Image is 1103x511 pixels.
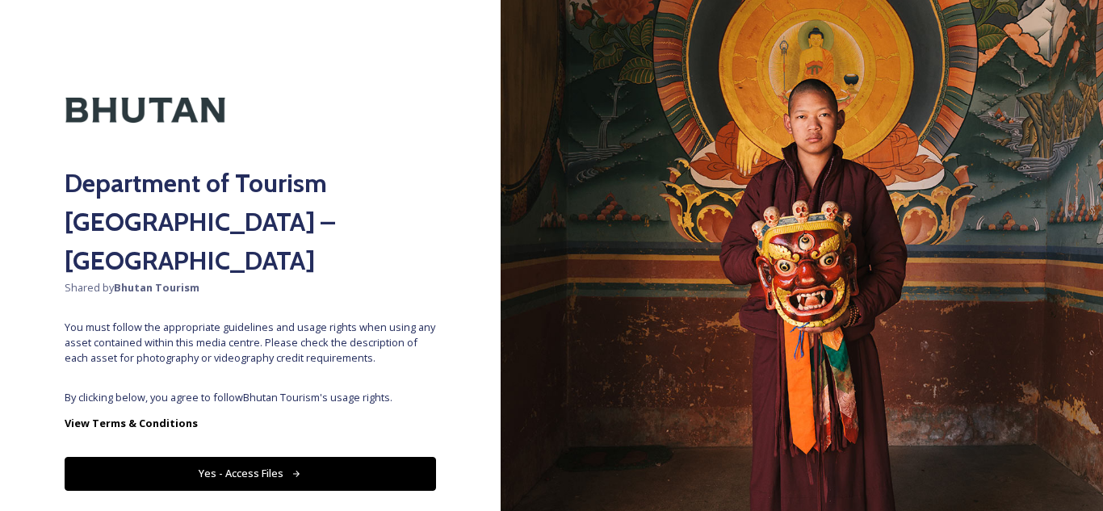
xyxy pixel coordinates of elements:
[65,164,436,280] h2: Department of Tourism [GEOGRAPHIC_DATA] – [GEOGRAPHIC_DATA]
[65,416,198,430] strong: View Terms & Conditions
[65,280,436,295] span: Shared by
[114,280,199,295] strong: Bhutan Tourism
[65,413,436,433] a: View Terms & Conditions
[65,65,226,156] img: Kingdom-of-Bhutan-Logo.png
[65,320,436,366] span: You must follow the appropriate guidelines and usage rights when using any asset contained within...
[65,390,436,405] span: By clicking below, you agree to follow Bhutan Tourism 's usage rights.
[65,457,436,490] button: Yes - Access Files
